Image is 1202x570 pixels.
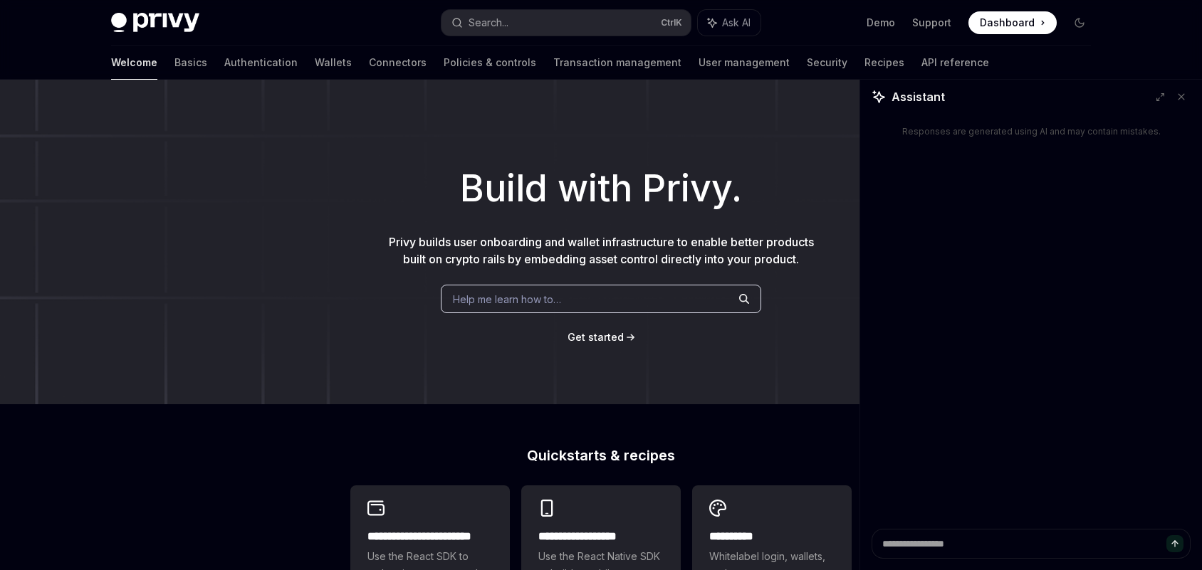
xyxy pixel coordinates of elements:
[553,46,681,80] a: Transaction management
[661,17,682,28] span: Ctrl K
[921,46,989,80] a: API reference
[1068,11,1091,34] button: Toggle dark mode
[699,46,790,80] a: User management
[224,46,298,80] a: Authentication
[902,126,1161,137] div: Responses are generated using AI and may contain mistakes.
[864,46,904,80] a: Recipes
[867,16,895,30] a: Demo
[469,14,508,31] div: Search...
[111,13,199,33] img: dark logo
[444,46,536,80] a: Policies & controls
[453,292,561,307] span: Help me learn how to…
[441,10,691,36] button: Search...CtrlK
[389,235,814,266] span: Privy builds user onboarding and wallet infrastructure to enable better products built on crypto ...
[722,16,751,30] span: Ask AI
[568,331,624,343] span: Get started
[912,16,951,30] a: Support
[968,11,1057,34] a: Dashboard
[350,448,852,463] h2: Quickstarts & recipes
[980,16,1035,30] span: Dashboard
[807,46,847,80] a: Security
[698,10,761,36] button: Ask AI
[23,161,1179,216] h1: Build with Privy.
[568,330,624,344] a: Get started
[892,88,945,105] span: Assistant
[174,46,207,80] a: Basics
[369,46,427,80] a: Connectors
[111,46,157,80] a: Welcome
[1166,535,1183,552] button: Send message
[315,46,352,80] a: Wallets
